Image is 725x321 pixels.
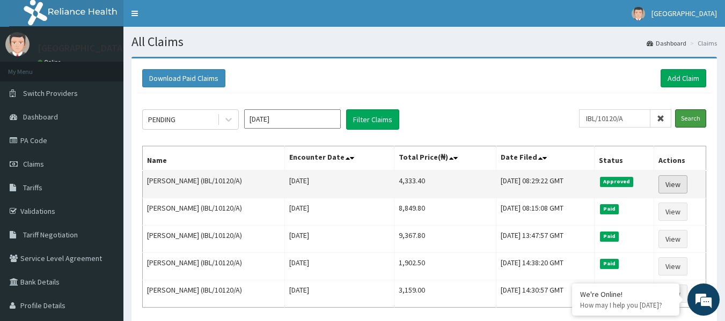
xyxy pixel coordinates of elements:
a: View [658,257,687,275]
span: Paid [600,232,619,241]
img: d_794563401_company_1708531726252_794563401 [20,54,43,80]
td: [DATE] 13:47:57 GMT [496,226,594,253]
td: [DATE] [284,253,394,280]
img: User Image [5,32,30,56]
a: View [658,175,687,193]
span: Tariffs [23,183,42,192]
th: Actions [654,146,706,171]
td: [PERSON_NAME] (IBL/10120/A) [143,198,285,226]
td: [PERSON_NAME] (IBL/10120/A) [143,170,285,198]
td: [DATE] [284,280,394,308]
th: Status [594,146,654,171]
span: We're online! [62,94,148,202]
input: Select Month and Year [244,109,341,129]
input: Search by HMO ID [579,109,650,128]
a: Online [38,58,63,66]
td: [PERSON_NAME] (IBL/10120/A) [143,280,285,308]
img: User Image [632,7,645,20]
span: Tariff Negotiation [23,230,78,240]
p: How may I help you today? [580,301,671,310]
input: Search [675,109,706,128]
span: Paid [600,259,619,268]
span: Claims [23,159,44,169]
td: [DATE] 08:15:08 GMT [496,198,594,226]
button: Filter Claims [346,109,399,130]
td: [DATE] 14:38:20 GMT [496,253,594,280]
a: View [658,203,687,221]
td: [DATE] 08:29:22 GMT [496,170,594,198]
div: PENDING [148,114,175,125]
div: Chat with us now [56,60,180,74]
h1: All Claims [131,35,717,49]
td: 8,849.80 [394,198,496,226]
p: [GEOGRAPHIC_DATA] [38,43,126,53]
button: Download Paid Claims [142,69,225,87]
span: [GEOGRAPHIC_DATA] [651,9,717,18]
td: [DATE] 14:30:57 GMT [496,280,594,308]
textarea: Type your message and hit 'Enter' [5,210,204,248]
th: Encounter Date [284,146,394,171]
span: Paid [600,204,619,214]
th: Name [143,146,285,171]
td: [DATE] [284,198,394,226]
div: Minimize live chat window [176,5,202,31]
td: 4,333.40 [394,170,496,198]
span: Dashboard [23,112,58,122]
th: Date Filed [496,146,594,171]
a: Add Claim [661,69,706,87]
td: [PERSON_NAME] (IBL/10120/A) [143,253,285,280]
td: [PERSON_NAME] (IBL/10120/A) [143,226,285,253]
span: Approved [600,177,634,186]
td: 9,367.80 [394,226,496,253]
td: [DATE] [284,170,394,198]
td: [DATE] [284,226,394,253]
li: Claims [687,39,717,48]
a: Dashboard [647,39,686,48]
td: 3,159.00 [394,280,496,308]
td: 1,902.50 [394,253,496,280]
a: View [658,230,687,248]
div: We're Online! [580,289,671,299]
span: Switch Providers [23,88,78,98]
th: Total Price(₦) [394,146,496,171]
